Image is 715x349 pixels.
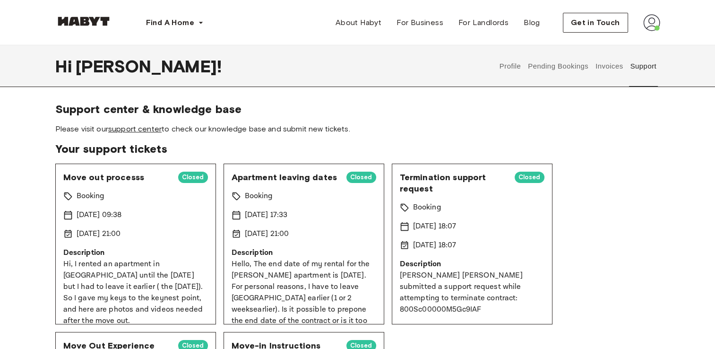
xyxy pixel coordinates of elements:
span: Apartment leaving dates [232,172,339,183]
span: Hi [55,56,76,76]
button: Find A Home [138,13,211,32]
span: For Landlords [458,17,508,28]
p: [PERSON_NAME] [PERSON_NAME] submitted a support request while attempting to terminate contract: 8... [400,270,544,315]
img: Habyt [55,17,112,26]
button: Get in Touch [563,13,628,33]
button: Profile [498,45,522,87]
span: Blog [524,17,540,28]
p: [DATE] 09:38 [77,209,122,221]
p: [DATE] 21:00 [77,228,121,240]
a: For Landlords [451,13,516,32]
button: Pending Bookings [527,45,590,87]
span: About Habyt [336,17,381,28]
p: [DATE] 17:33 [245,209,288,221]
span: Support center & knowledge base [55,102,660,116]
span: Closed [515,173,544,182]
p: Description [400,259,544,270]
p: Hi, I rented an apartment in [GEOGRAPHIC_DATA] until the [DATE] but I had to leave it earlier ( t... [63,259,208,327]
p: Booking [413,202,441,213]
p: Description [232,247,376,259]
a: Blog [516,13,548,32]
span: Move out processs [63,172,171,183]
span: For Business [396,17,443,28]
button: Support [629,45,658,87]
img: avatar [643,14,660,31]
p: [DATE] 18:07 [413,221,457,232]
p: [DATE] 18:07 [413,240,457,251]
span: [PERSON_NAME] ! [76,56,222,76]
span: Your support tickets [55,142,660,156]
span: Closed [178,173,208,182]
a: For Business [389,13,451,32]
p: Booking [245,191,273,202]
div: user profile tabs [496,45,660,87]
span: Closed [346,173,376,182]
a: support center [108,124,162,133]
a: About Habyt [328,13,389,32]
button: Invoices [594,45,624,87]
p: Booking [77,191,105,202]
p: Description [63,247,208,259]
p: [DATE] 21:00 [245,228,289,240]
span: Get in Touch [571,17,620,28]
span: Find A Home [146,17,194,28]
span: Please visit our to check our knowledge base and submit new tickets. [55,124,660,134]
span: Termination support request [400,172,507,194]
